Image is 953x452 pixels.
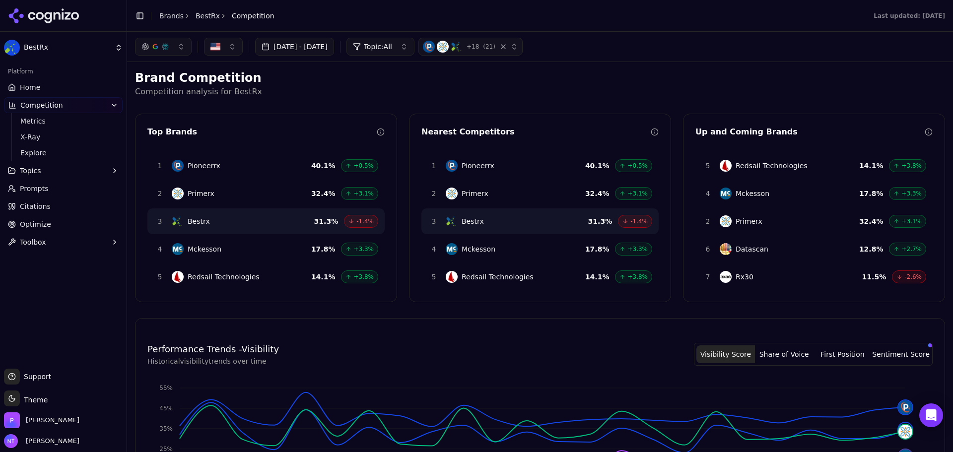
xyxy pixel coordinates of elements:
[356,217,374,225] span: -1.4%
[627,162,648,170] span: +0.5%
[20,184,49,194] span: Prompts
[20,82,40,92] span: Home
[904,273,922,281] span: -2.6%
[4,412,79,428] button: Open organization switcher
[16,130,111,144] a: X-Ray
[4,198,123,214] a: Citations
[720,243,732,255] img: Datascan
[446,243,458,255] img: Mckesson
[20,372,51,382] span: Support
[919,403,943,427] div: Open Intercom Messenger
[483,43,495,51] span: ( 21 )
[4,163,123,179] button: Topics
[154,244,166,254] span: 4
[16,114,111,128] a: Metrics
[720,215,732,227] img: Primerx
[364,42,392,52] span: Topic: All
[135,70,945,86] h2: Brand Competition
[4,181,123,196] a: Prompts
[901,162,922,170] span: +3.8%
[196,11,220,21] a: BestRx
[736,216,762,226] span: Primerx
[736,161,808,171] span: Redsail Technologies
[20,116,107,126] span: Metrics
[20,396,48,404] span: Theme
[172,160,184,172] img: Pioneerrx
[627,273,648,281] span: +3.8%
[4,97,123,113] button: Competition
[898,423,912,437] img: bestrx
[462,216,484,226] span: Bestrx
[4,79,123,95] a: Home
[755,345,814,363] button: Share of Voice
[585,189,610,198] span: 32.4 %
[720,271,732,283] img: Rx30
[451,41,463,53] img: Bestrx
[462,189,488,198] span: Primerx
[462,161,494,171] span: Pioneerrx
[695,126,925,138] div: Up and Coming Brands
[446,160,458,172] img: Pioneerrx
[154,272,166,282] span: 5
[20,219,51,229] span: Optimize
[4,40,20,56] img: BestRx
[20,132,107,142] span: X-Ray
[188,272,260,282] span: Redsail Technologies
[428,244,440,254] span: 4
[446,215,458,227] img: Bestrx
[172,271,184,283] img: Redsail Technologies
[353,190,374,197] span: +3.1%
[423,41,435,53] img: Pioneerrx
[462,272,534,282] span: Redsail Technologies
[428,189,440,198] span: 2
[188,189,214,198] span: Primerx
[172,243,184,255] img: Mckesson
[630,217,648,225] span: -1.4%
[898,425,912,439] img: primerx
[428,272,440,282] span: 5
[702,216,714,226] span: 2
[585,244,610,254] span: 17.8 %
[255,38,334,56] button: [DATE] - [DATE]
[188,161,220,171] span: Pioneerrx
[702,161,714,171] span: 5
[859,161,884,171] span: 14.1 %
[154,189,166,198] span: 2
[4,216,123,232] a: Optimize
[872,345,930,363] button: Sentiment Score
[428,161,440,171] span: 1
[588,216,613,226] span: 31.3 %
[311,189,336,198] span: 32.4 %
[585,272,610,282] span: 14.1 %
[862,272,886,282] span: 11.5 %
[898,400,912,414] img: pioneerrx
[736,189,769,198] span: Mckesson
[421,126,651,138] div: Nearest Competitors
[26,416,79,425] span: Perrill
[188,244,221,254] span: Mckesson
[720,188,732,199] img: Mckesson
[4,434,18,448] img: Nate Tower
[159,11,274,21] nav: breadcrumb
[4,64,123,79] div: Platform
[188,216,210,226] span: Bestrx
[859,216,884,226] span: 32.4 %
[353,273,374,281] span: +3.8%
[353,162,374,170] span: +0.5%
[20,201,51,211] span: Citations
[232,11,274,21] span: Competition
[627,245,648,253] span: +3.3%
[147,342,279,356] h4: Performance Trends - Visibility
[859,189,884,198] span: 17.8 %
[467,43,479,51] span: + 18
[4,434,79,448] button: Open user button
[4,234,123,250] button: Toolbox
[154,161,166,171] span: 1
[353,245,374,253] span: +3.3%
[446,188,458,199] img: Primerx
[24,43,111,52] span: BestRx
[901,190,922,197] span: +3.3%
[159,405,173,412] tspan: 45%
[22,437,79,446] span: [PERSON_NAME]
[702,244,714,254] span: 6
